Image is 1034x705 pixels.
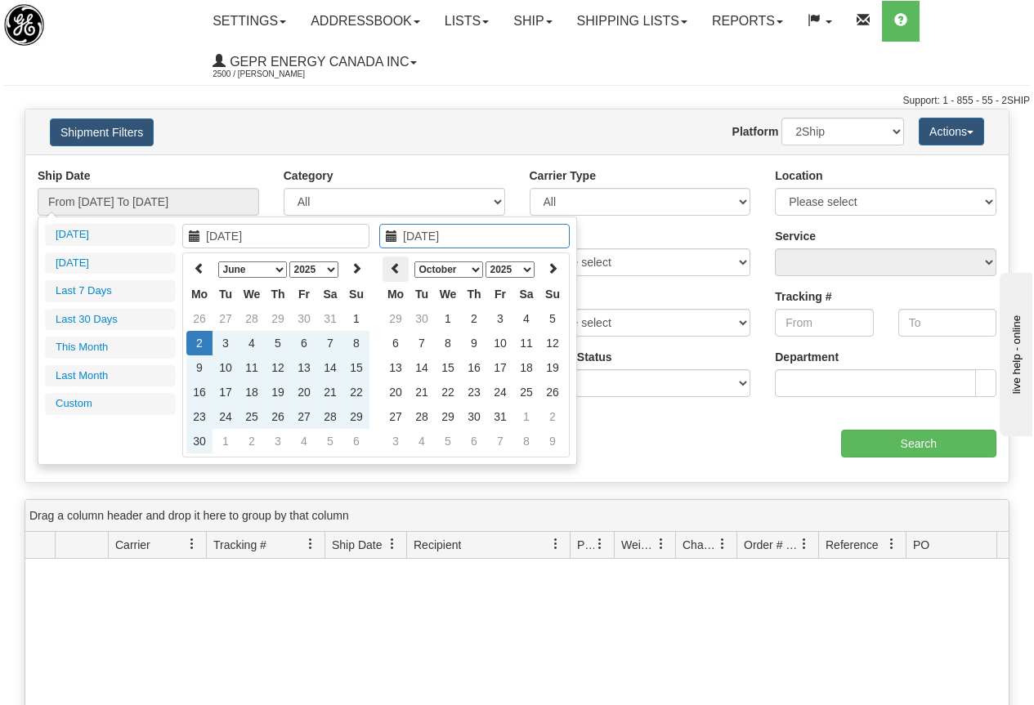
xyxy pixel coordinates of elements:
td: 24 [487,380,513,404]
td: 12 [539,331,566,355]
td: 6 [383,331,409,355]
td: 6 [343,429,369,453]
td: 30 [461,404,487,429]
td: 5 [435,429,461,453]
th: Press ctrl + space to group [675,532,736,559]
td: 8 [435,331,461,355]
td: 9 [461,331,487,355]
td: 23 [186,404,213,429]
label: Delivery Status [530,349,612,365]
li: Last Month [45,365,176,387]
a: Addressbook [298,1,432,42]
a: Weight filter column settings [647,530,675,558]
td: 1 [213,429,239,453]
th: Tu [213,282,239,306]
button: Shipment Filters [50,118,154,146]
td: 31 [317,306,343,331]
th: Tu [409,282,435,306]
td: 19 [265,380,291,404]
td: 13 [291,355,317,380]
span: Reference [826,537,879,553]
td: 28 [409,404,435,429]
td: 16 [461,355,487,380]
td: 29 [265,306,291,331]
td: 27 [383,404,409,429]
span: Tracking # [213,537,266,553]
a: Recipient filter column settings [542,530,570,558]
a: Tracking # filter column settings [297,530,325,558]
td: 27 [213,306,239,331]
td: 20 [383,380,409,404]
span: 2500 / [PERSON_NAME] [213,66,335,83]
input: To [898,309,996,337]
th: Press ctrl + space to group [108,532,206,559]
td: 24 [213,404,239,429]
td: 28 [317,404,343,429]
a: Settings [200,1,298,42]
td: 17 [213,380,239,404]
td: 11 [513,331,539,355]
td: 4 [239,331,265,355]
td: 14 [317,355,343,380]
td: 15 [435,355,461,380]
td: 14 [409,355,435,380]
td: 11 [239,355,265,380]
td: 1 [435,306,461,331]
td: 30 [409,306,435,331]
td: 6 [291,331,317,355]
td: 2 [186,331,213,355]
iframe: chat widget [996,269,1032,435]
li: Last 30 Days [45,309,176,331]
th: Fr [291,282,317,306]
span: Ship Date [332,537,382,553]
img: logo2500.jpg [4,4,44,46]
td: 18 [239,380,265,404]
td: 9 [186,355,213,380]
button: Actions [919,118,984,145]
label: Platform [732,123,779,140]
td: 25 [239,404,265,429]
th: Mo [383,282,409,306]
th: Sa [317,282,343,306]
a: Reference filter column settings [878,530,906,558]
td: 7 [409,331,435,355]
td: 29 [383,306,409,331]
th: Press ctrl + space to group [55,532,108,559]
td: 19 [539,355,566,380]
th: Mo [186,282,213,306]
td: 3 [265,429,291,453]
td: 25 [513,380,539,404]
td: 16 [186,380,213,404]
div: grid grouping header [25,500,1009,532]
a: GEPR Energy Canada Inc 2500 / [PERSON_NAME] [200,42,429,83]
td: 8 [513,429,539,453]
a: Shipping lists [565,1,700,42]
td: 1 [513,404,539,429]
a: Reports [700,1,795,42]
td: 12 [265,355,291,380]
label: Service [775,228,816,244]
td: 20 [291,380,317,404]
li: This Month [45,337,176,359]
td: 21 [409,380,435,404]
a: Ship [501,1,564,42]
td: 5 [317,429,343,453]
a: PO filter column settings [987,530,1014,558]
th: Press ctrl + space to group [325,532,406,559]
label: Category [284,167,333,184]
th: Press ctrl + space to group [736,532,818,559]
td: 2 [239,429,265,453]
td: 3 [487,306,513,331]
input: Search [841,430,997,457]
a: Lists [432,1,501,42]
td: 17 [487,355,513,380]
td: 10 [213,355,239,380]
a: Packages filter column settings [586,530,614,558]
td: 6 [461,429,487,453]
li: Last 7 Days [45,280,176,302]
td: 21 [317,380,343,404]
td: 31 [487,404,513,429]
a: Charge filter column settings [709,530,736,558]
td: 30 [291,306,317,331]
td: 29 [343,404,369,429]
